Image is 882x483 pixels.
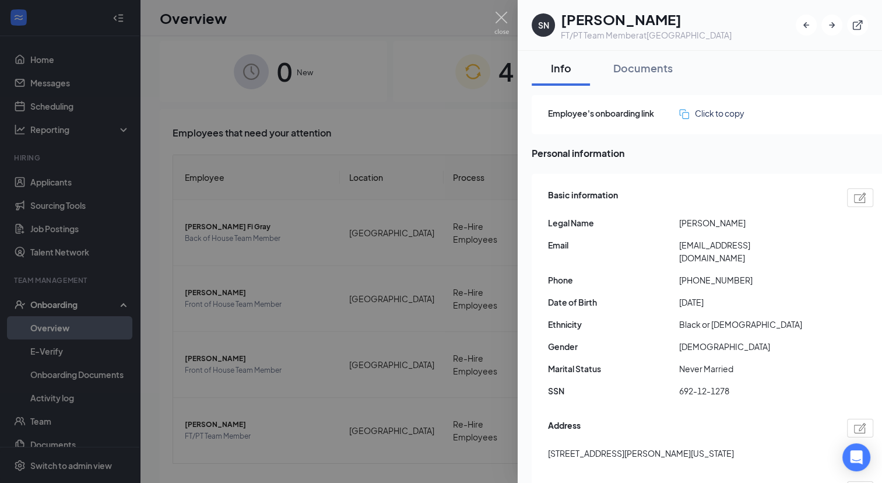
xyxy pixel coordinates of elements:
[548,188,618,207] span: Basic information
[679,318,810,331] span: Black or [DEMOGRAPHIC_DATA]
[561,9,732,29] h1: [PERSON_NAME]
[679,384,810,397] span: 692-12-1278
[548,362,679,375] span: Marital Status
[826,19,838,31] svg: ArrowRight
[548,318,679,331] span: Ethnicity
[679,274,810,286] span: [PHONE_NUMBER]
[548,274,679,286] span: Phone
[548,216,679,229] span: Legal Name
[679,362,810,375] span: Never Married
[821,15,842,36] button: ArrowRight
[679,109,689,119] img: click-to-copy.71757273a98fde459dfc.svg
[548,107,679,120] span: Employee's onboarding link
[679,239,810,264] span: [EMAIL_ADDRESS][DOMAIN_NAME]
[548,296,679,309] span: Date of Birth
[679,340,810,353] span: [DEMOGRAPHIC_DATA]
[548,384,679,397] span: SSN
[538,19,549,31] div: SN
[847,15,868,36] button: ExternalLink
[679,296,810,309] span: [DATE]
[548,239,679,251] span: Email
[679,216,810,229] span: [PERSON_NAME]
[800,19,812,31] svg: ArrowLeftNew
[796,15,817,36] button: ArrowLeftNew
[561,29,732,41] div: FT/PT Team Member at [GEOGRAPHIC_DATA]
[613,61,673,75] div: Documents
[543,61,578,75] div: Info
[852,19,863,31] svg: ExternalLink
[548,419,581,437] span: Address
[679,107,744,120] button: Click to copy
[842,443,870,471] div: Open Intercom Messenger
[548,447,734,460] span: [STREET_ADDRESS][PERSON_NAME][US_STATE]
[548,340,679,353] span: Gender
